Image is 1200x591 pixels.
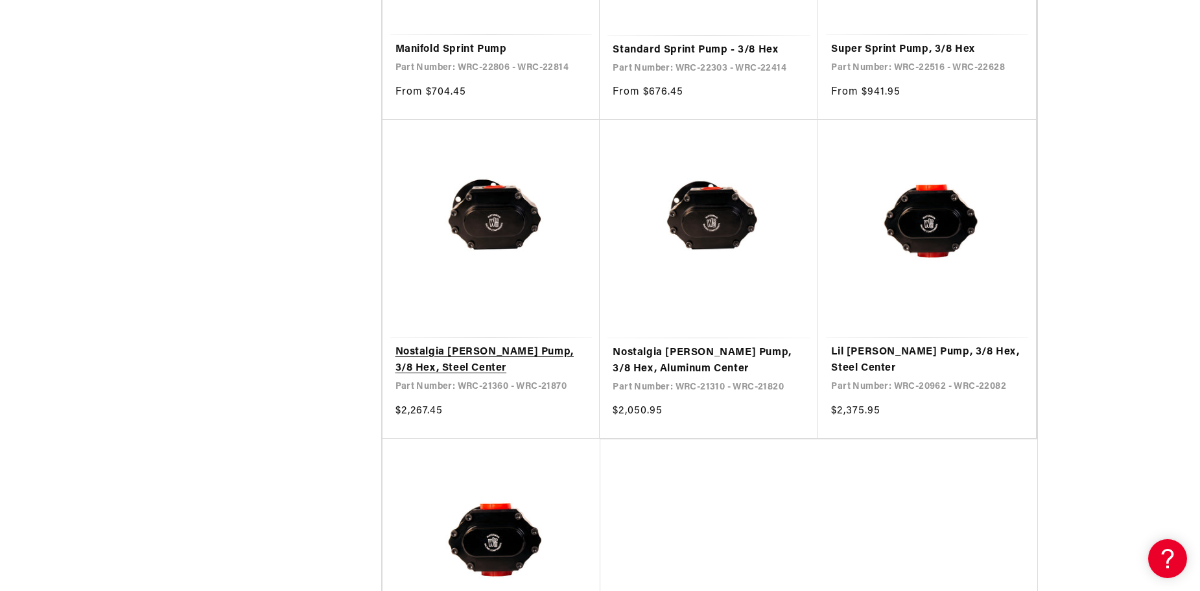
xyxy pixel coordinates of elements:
a: Nostalgia [PERSON_NAME] Pump, 3/8 Hex, Aluminum Center [613,345,805,378]
a: Super Sprint Pump, 3/8 Hex [831,41,1023,58]
a: Lil [PERSON_NAME] Pump, 3/8 Hex, Steel Center [831,344,1023,377]
a: Manifold Sprint Pump [395,41,587,58]
a: Standard Sprint Pump - 3/8 Hex [613,42,805,59]
a: Nostalgia [PERSON_NAME] Pump, 3/8 Hex, Steel Center [395,344,587,377]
